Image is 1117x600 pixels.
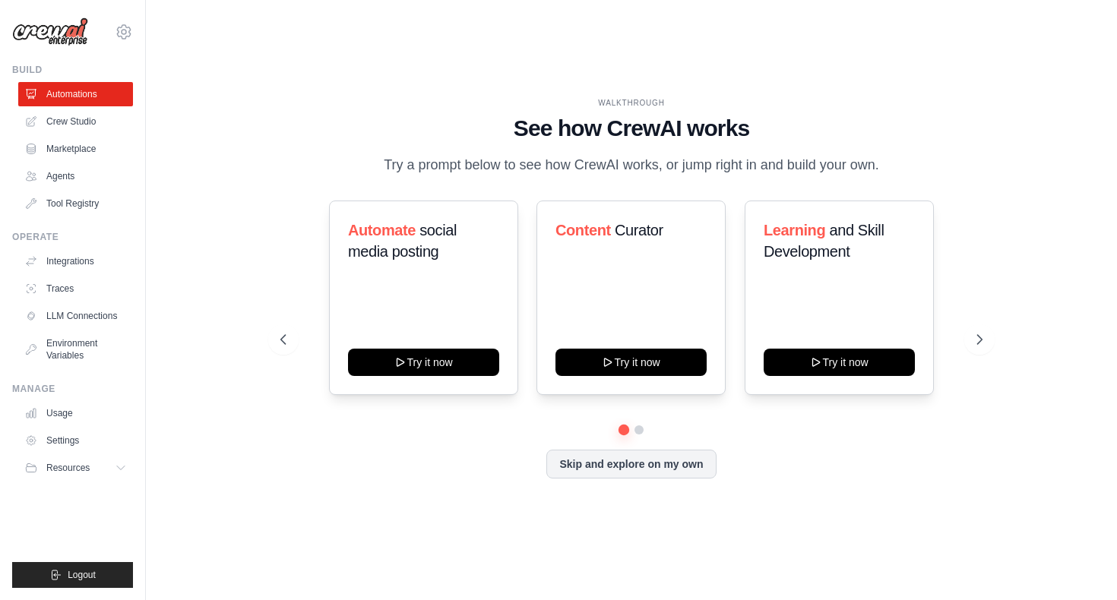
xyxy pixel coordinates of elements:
[18,428,133,453] a: Settings
[280,115,982,142] h1: See how CrewAI works
[18,401,133,425] a: Usage
[68,569,96,581] span: Logout
[18,276,133,301] a: Traces
[18,331,133,368] a: Environment Variables
[764,222,884,260] span: and Skill Development
[12,64,133,76] div: Build
[18,164,133,188] a: Agents
[18,249,133,273] a: Integrations
[348,349,499,376] button: Try it now
[555,222,611,238] span: Content
[12,231,133,243] div: Operate
[764,349,915,376] button: Try it now
[280,97,982,109] div: WALKTHROUGH
[555,349,707,376] button: Try it now
[764,222,825,238] span: Learning
[348,222,416,238] span: Automate
[12,383,133,395] div: Manage
[546,450,716,478] button: Skip and explore on my own
[376,154,887,176] p: Try a prompt below to see how CrewAI works, or jump right in and build your own.
[18,137,133,161] a: Marketplace
[18,109,133,134] a: Crew Studio
[18,304,133,328] a: LLM Connections
[46,462,90,474] span: Resources
[18,456,133,480] button: Resources
[18,191,133,216] a: Tool Registry
[12,17,88,46] img: Logo
[12,562,133,588] button: Logout
[18,82,133,106] a: Automations
[615,222,663,238] span: Curator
